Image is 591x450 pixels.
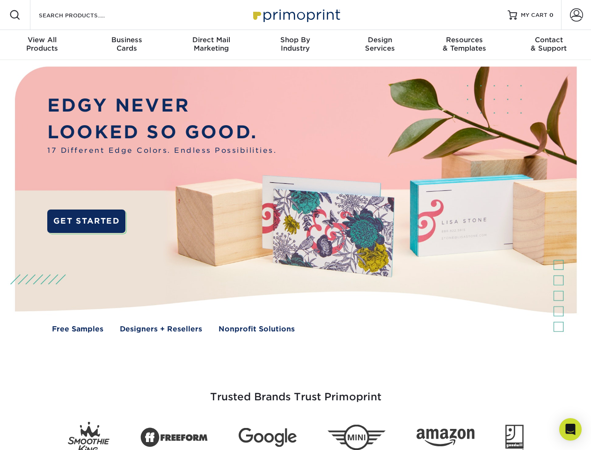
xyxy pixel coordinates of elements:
img: Amazon [416,429,474,447]
a: Resources& Templates [422,30,506,60]
span: MY CART [521,11,547,19]
div: & Support [507,36,591,52]
span: 0 [549,12,554,18]
span: Design [338,36,422,44]
iframe: Google Customer Reviews [2,421,80,447]
a: Contact& Support [507,30,591,60]
img: Primoprint [249,5,343,25]
span: Resources [422,36,506,44]
span: 17 Different Edge Colors. Endless Possibilities. [47,145,277,156]
a: Direct MailMarketing [169,30,253,60]
div: Marketing [169,36,253,52]
span: Contact [507,36,591,44]
input: SEARCH PRODUCTS..... [38,9,129,21]
a: Shop ByIndustry [253,30,337,60]
h3: Trusted Brands Trust Primoprint [22,368,569,414]
span: Business [84,36,168,44]
div: & Templates [422,36,506,52]
div: Cards [84,36,168,52]
a: DesignServices [338,30,422,60]
a: Designers + Resellers [120,324,202,335]
span: Direct Mail [169,36,253,44]
img: Google [239,428,297,447]
div: Industry [253,36,337,52]
p: EDGY NEVER [47,92,277,119]
p: LOOKED SO GOOD. [47,119,277,146]
div: Services [338,36,422,52]
div: Open Intercom Messenger [559,418,582,441]
a: BusinessCards [84,30,168,60]
span: Shop By [253,36,337,44]
img: Goodwill [505,425,524,450]
a: GET STARTED [47,210,125,233]
a: Nonprofit Solutions [219,324,295,335]
a: Free Samples [52,324,103,335]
